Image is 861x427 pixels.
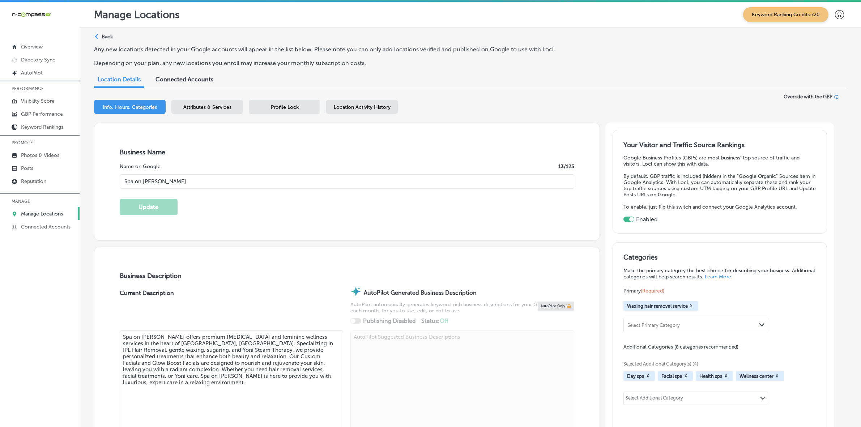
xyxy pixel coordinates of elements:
label: Name on Google [120,163,161,170]
div: Select Primary Category [627,323,680,328]
p: GBP Performance [21,111,63,117]
p: Any new locations detected in your Google accounts will appear in the list below. Please note you... [94,46,583,53]
p: Posts [21,165,33,171]
img: 660ab0bf-5cc7-4cb8-ba1c-48b5ae0f18e60NCTV_CLogo_TV_Black_-500x88.png [12,11,51,18]
strong: AutoPilot Generated Business Description [364,289,477,296]
h3: Categories [623,253,816,264]
span: Info, Hours, Categories [103,104,157,110]
p: Keyword Rankings [21,124,63,130]
p: Depending on your plan, any new locations you enroll may increase your monthly subscription costs. [94,60,583,67]
button: X [773,373,780,379]
span: Location Details [98,76,141,83]
p: Google Business Profiles (GBPs) are most business' top source of traffic and visitors. Locl can s... [623,155,816,167]
p: Manage Locations [21,211,63,217]
p: To enable, just flip this switch and connect your Google Analytics account. [623,204,816,210]
img: autopilot-icon [350,286,361,297]
p: Reputation [21,178,46,184]
p: Make the primary category the best choice for describing your business. Additional categories wil... [623,268,816,280]
p: AutoPilot [21,70,43,76]
span: (8 categories recommended) [674,343,738,350]
span: Health spa [699,373,723,379]
h3: Your Visitor and Traffic Source Rankings [623,141,816,149]
button: Update [120,199,178,215]
button: X [688,303,695,309]
button: X [682,373,689,379]
span: Selected Additional Category(s) (4) [623,361,810,367]
label: Current Description [120,290,174,330]
span: Waxing hair removal service [627,303,688,309]
a: Learn More [705,274,731,280]
p: Visibility Score [21,98,55,104]
button: X [723,373,729,379]
p: Manage Locations [94,9,180,21]
span: Facial spa [661,373,682,379]
span: Connected Accounts [155,76,213,83]
span: Day spa [627,373,644,379]
p: By default, GBP traffic is included (hidden) in the "Google Organic" Sources item in Google Analy... [623,173,816,198]
span: Additional Categories [623,344,738,350]
span: (Required) [641,288,664,294]
button: X [644,373,651,379]
input: Enter Location Name [120,174,574,189]
h3: Business Name [120,148,574,156]
span: Attributes & Services [183,104,231,110]
p: Photos & Videos [21,152,59,158]
span: Wellness center [739,373,773,379]
p: Back [102,34,113,40]
span: Keyword Ranking Credits: 720 [743,7,828,22]
p: Directory Sync [21,57,55,63]
span: Profile Lock [271,104,299,110]
span: Override with the GBP [784,94,832,99]
h3: Business Description [120,272,574,280]
span: Primary [623,288,664,294]
label: Enabled [636,216,658,223]
p: Overview [21,44,43,50]
p: Connected Accounts [21,224,71,230]
span: Location Activity History [334,104,391,110]
div: Select Additional Category [626,395,683,403]
label: 13 /125 [558,163,574,170]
